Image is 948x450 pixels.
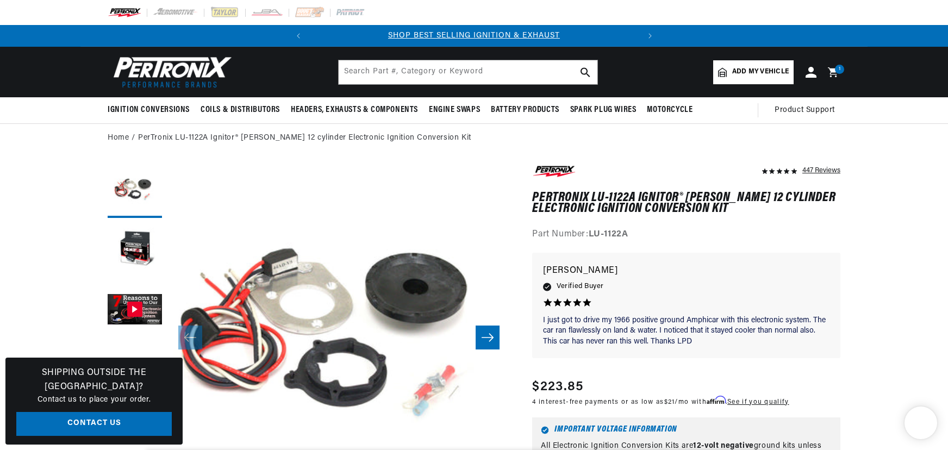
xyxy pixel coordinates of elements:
button: Load image 2 in gallery view [108,223,162,278]
span: Motorcycle [647,104,693,116]
button: Load image 1 in gallery view [108,164,162,218]
button: search button [573,60,597,84]
h3: Shipping Outside the [GEOGRAPHIC_DATA]? [16,366,172,394]
summary: Spark Plug Wires [565,97,642,123]
a: Add my vehicle [713,60,794,84]
span: $223.85 [532,377,583,397]
button: Slide right [476,326,500,349]
summary: Motorcycle [641,97,698,123]
span: Coils & Distributors [201,104,280,116]
button: Translation missing: en.sections.announcements.previous_announcement [288,25,309,47]
span: Add my vehicle [732,67,789,77]
slideshow-component: Translation missing: en.sections.announcements.announcement_bar [80,25,868,47]
span: Ignition Conversions [108,104,190,116]
div: Part Number: [532,228,840,242]
span: Battery Products [491,104,559,116]
span: Spark Plug Wires [570,104,637,116]
p: [PERSON_NAME] [543,264,829,279]
summary: Coils & Distributors [195,97,285,123]
span: Verified Buyer [557,280,603,292]
a: SHOP BEST SELLING IGNITION & EXHAUST [388,32,560,40]
span: $21 [664,399,675,405]
div: 447 Reviews [802,164,840,177]
div: Announcement [309,30,639,42]
summary: Headers, Exhausts & Components [285,97,423,123]
strong: LU-1122A [589,230,628,239]
span: Affirm [707,396,726,404]
strong: 12-volt negative [693,442,754,450]
span: Engine Swaps [429,104,480,116]
summary: Ignition Conversions [108,97,195,123]
a: PerTronix LU-1122A Ignitor® [PERSON_NAME] 12 cylinder Electronic Ignition Conversion Kit [138,132,471,144]
input: Search Part #, Category or Keyword [339,60,597,84]
span: Headers, Exhausts & Components [291,104,418,116]
p: 4 interest-free payments or as low as /mo with . [532,397,789,407]
img: Pertronix [108,53,233,91]
span: 1 [839,65,841,74]
a: Home [108,132,129,144]
button: Slide left [178,326,202,349]
summary: Battery Products [485,97,565,123]
p: Contact us to place your order. [16,394,172,406]
p: I just got to drive my 1966 positive ground Amphicar with this electronic system. The car ran fla... [543,315,829,347]
summary: Engine Swaps [423,97,485,123]
span: Product Support [775,104,835,116]
a: Contact Us [16,412,172,436]
summary: Product Support [775,97,840,123]
h6: Important Voltage Information [541,426,832,434]
h1: PerTronix LU-1122A Ignitor® [PERSON_NAME] 12 cylinder Electronic Ignition Conversion Kit [532,192,840,215]
a: See if you qualify - Learn more about Affirm Financing (opens in modal) [727,399,789,405]
button: Translation missing: en.sections.announcements.next_announcement [639,25,661,47]
nav: breadcrumbs [108,132,840,144]
div: 1 of 2 [309,30,639,42]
